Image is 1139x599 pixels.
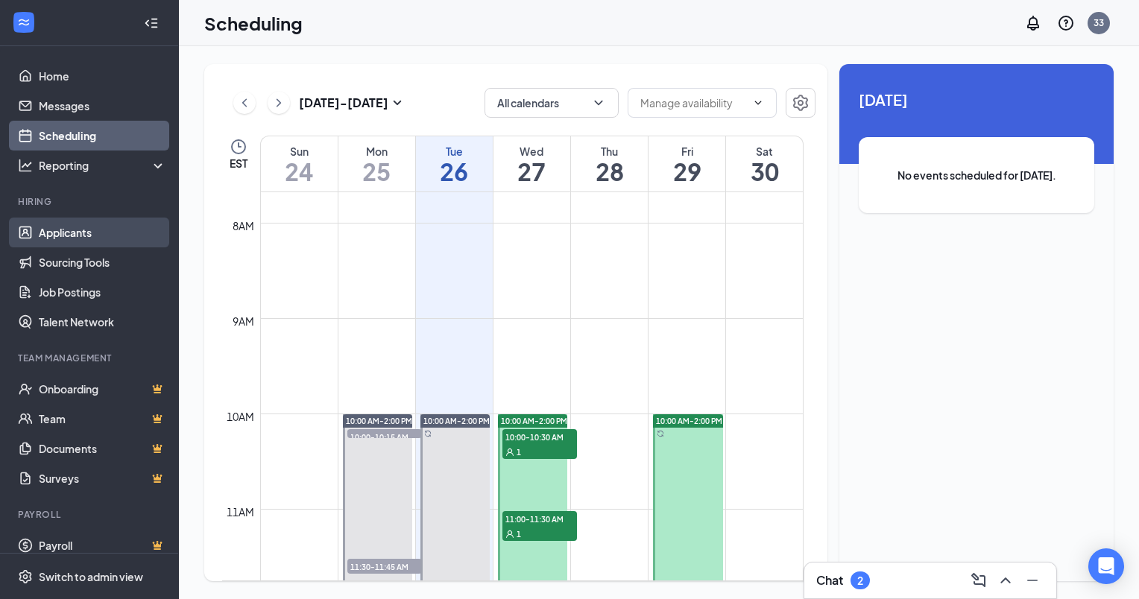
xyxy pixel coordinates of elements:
div: Wed [493,144,570,159]
span: 10:00 AM-2:00 PM [501,416,567,426]
div: Sat [726,144,803,159]
svg: Minimize [1023,571,1041,589]
a: PayrollCrown [39,530,166,560]
h3: Chat [816,572,843,589]
svg: ComposeMessage [970,571,988,589]
a: August 27, 2025 [493,136,570,191]
a: Sourcing Tools [39,247,166,277]
svg: User [505,530,514,539]
a: Messages [39,91,166,121]
button: ComposeMessage [967,568,991,592]
svg: SmallChevronDown [388,94,406,112]
svg: ChevronDown [752,97,764,109]
div: Payroll [18,508,163,521]
svg: Settings [18,569,33,584]
h1: 24 [261,159,338,184]
input: Manage availability [640,95,746,111]
div: Reporting [39,158,167,173]
svg: Sync [424,430,432,437]
a: August 24, 2025 [261,136,338,191]
button: Settings [786,88,815,118]
a: August 30, 2025 [726,136,803,191]
h1: 25 [338,159,415,184]
svg: Collapse [144,16,159,31]
span: EST [230,156,247,171]
button: Minimize [1020,568,1044,592]
svg: Settings [792,94,810,112]
div: Fri [649,144,725,159]
h1: 30 [726,159,803,184]
svg: User [505,448,514,457]
div: 11am [224,504,257,520]
a: Talent Network [39,307,166,337]
button: ChevronRight [268,92,290,114]
button: ChevronUp [994,568,1017,592]
h1: 29 [649,159,725,184]
span: 1 [517,529,521,539]
h1: 27 [493,159,570,184]
span: 11:30-11:45 AM [347,559,422,574]
div: Team Management [18,352,163,364]
a: August 29, 2025 [649,136,725,191]
span: 10:00-10:15 AM [347,429,422,444]
div: Hiring [18,195,163,208]
h1: 26 [416,159,493,184]
div: 2 [857,574,863,587]
div: Switch to admin view [39,569,143,584]
a: Scheduling [39,121,166,150]
a: August 26, 2025 [416,136,493,191]
a: DocumentsCrown [39,434,166,463]
span: 1 [517,447,521,457]
svg: ChevronRight [271,94,286,112]
a: Job Postings [39,277,166,307]
a: August 25, 2025 [338,136,415,191]
button: All calendarsChevronDown [485,88,619,118]
a: TeamCrown [39,404,166,434]
span: No events scheduled for [DATE]. [889,167,1064,183]
a: OnboardingCrown [39,374,166,404]
svg: QuestionInfo [1057,14,1075,32]
svg: ChevronDown [591,95,606,110]
h1: Scheduling [204,10,303,36]
div: 8am [230,218,257,234]
svg: Sync [657,430,664,437]
div: 10am [224,408,257,425]
div: Tue [416,144,493,159]
div: Sun [261,144,338,159]
a: August 28, 2025 [571,136,648,191]
div: 9am [230,313,257,329]
h3: [DATE] - [DATE] [299,95,388,111]
svg: Notifications [1024,14,1042,32]
h1: 28 [571,159,648,184]
span: 11:00-11:30 AM [502,511,577,526]
div: Mon [338,144,415,159]
div: Thu [571,144,648,159]
a: SurveysCrown [39,463,166,493]
span: 10:00 AM-2:00 PM [346,416,412,426]
span: 10:00 AM-2:00 PM [656,416,722,426]
svg: ChevronLeft [237,94,252,112]
span: 10:00-10:30 AM [502,429,577,444]
svg: WorkstreamLogo [16,15,31,30]
button: ChevronLeft [233,92,256,114]
span: 10:00 AM-2:00 PM [423,416,490,426]
span: [DATE] [859,88,1094,111]
div: Open Intercom Messenger [1088,548,1124,584]
svg: Analysis [18,158,33,173]
svg: ChevronUp [997,571,1015,589]
a: Home [39,61,166,91]
a: Applicants [39,218,166,247]
svg: Clock [230,138,247,156]
div: 33 [1094,16,1104,29]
